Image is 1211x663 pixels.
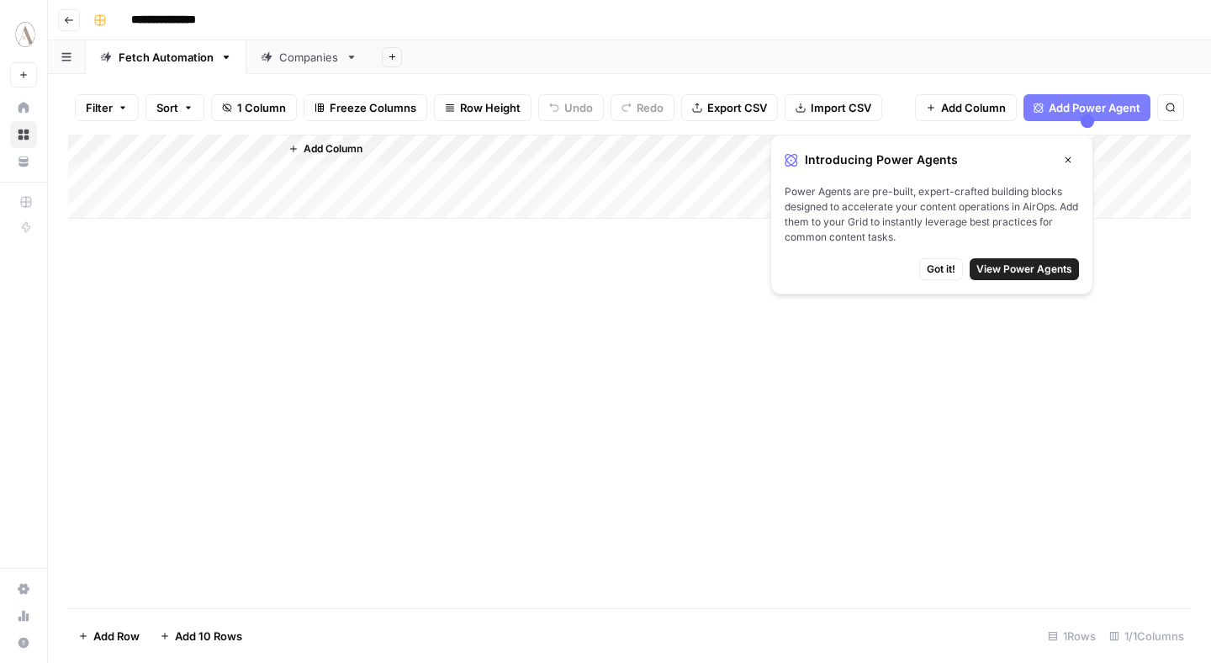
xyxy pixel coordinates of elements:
span: Add Column [941,99,1006,116]
span: Undo [564,99,593,116]
span: Freeze Columns [330,99,416,116]
span: Sort [156,99,178,116]
a: Companies [246,40,372,74]
span: Power Agents are pre-built, expert-crafted building blocks designed to accelerate your content op... [785,184,1079,245]
span: Add Row [93,628,140,644]
span: Add Column [304,141,362,156]
div: Fetch Automation [119,49,214,66]
span: Got it! [927,262,955,277]
span: Import CSV [811,99,871,116]
a: Usage [10,602,37,629]
button: Add Column [282,138,369,160]
button: Import CSV [785,94,882,121]
div: Introducing Power Agents [785,149,1079,171]
div: 1/1 Columns [1103,623,1191,650]
span: Export CSV [707,99,767,116]
a: Browse [10,121,37,148]
button: Filter [75,94,139,121]
a: Settings [10,575,37,602]
button: Add Power Agent [1023,94,1150,121]
button: Help + Support [10,629,37,656]
button: View Power Agents [970,258,1079,280]
span: Row Height [460,99,521,116]
img: Audenticity Logo [10,19,40,50]
button: Row Height [434,94,531,121]
button: Freeze Columns [304,94,427,121]
div: 1 Rows [1041,623,1103,650]
span: Filter [86,99,113,116]
span: Add 10 Rows [175,628,242,644]
span: 1 Column [237,99,286,116]
button: Got it! [919,258,963,280]
button: Export CSV [681,94,778,121]
button: 1 Column [211,94,297,121]
button: Add Column [915,94,1017,121]
button: Sort [145,94,204,121]
a: Home [10,94,37,121]
a: Fetch Automation [86,40,246,74]
span: View Power Agents [976,262,1072,277]
span: Redo [637,99,664,116]
div: Companies [279,49,339,66]
span: Add Power Agent [1049,99,1140,116]
a: Your Data [10,148,37,175]
button: Add Row [68,623,150,650]
button: Undo [538,94,604,121]
button: Add 10 Rows [150,623,252,650]
button: Redo [611,94,674,121]
button: Workspace: Audenticity [10,13,37,56]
